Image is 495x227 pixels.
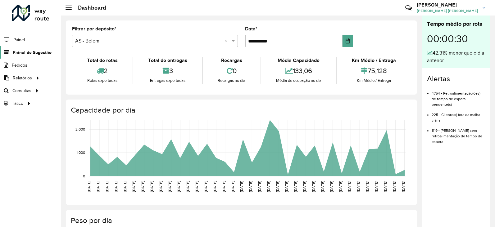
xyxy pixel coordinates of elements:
text: [DATE] [365,181,369,192]
button: Choose Date [343,35,353,47]
div: Média de ocupação no dia [263,78,335,84]
text: [DATE] [159,181,163,192]
div: Média Capacidade [263,57,335,64]
text: [DATE] [114,181,118,192]
div: Rotas exportadas [74,78,131,84]
text: [DATE] [257,181,261,192]
text: 2,000 [75,127,85,131]
text: [DATE] [186,181,190,192]
li: 225 - Cliente(s) fora da malha viária [432,107,485,123]
text: [DATE] [302,181,307,192]
h4: Peso por dia [71,216,411,225]
text: [DATE] [177,181,181,192]
text: [DATE] [141,181,145,192]
h4: Alertas [427,74,485,83]
span: Pedidos [12,62,27,69]
h4: Capacidade por dia [71,106,411,115]
text: [DATE] [392,181,396,192]
text: 0 [83,174,85,178]
text: [DATE] [266,181,270,192]
span: Relatórios [13,75,32,81]
text: [DATE] [168,181,172,192]
span: Painel [13,37,25,43]
span: Painel de Sugestão [13,49,52,56]
text: [DATE] [293,181,297,192]
text: [DATE] [356,181,361,192]
div: Tempo médio por rota [427,20,485,28]
div: 2 [74,64,131,78]
text: [DATE] [222,181,226,192]
div: 133,06 [263,64,335,78]
div: Km Médio / Entrega [338,78,409,84]
text: 1,000 [76,151,85,155]
li: 1119 - [PERSON_NAME] sem retroalimentação de tempo de espera [432,123,485,145]
text: [DATE] [320,181,325,192]
div: Recargas no dia [204,78,259,84]
text: [DATE] [231,181,235,192]
div: Críticas? Dúvidas? Elogios? Sugestões? Entre em contato conosco! [331,2,396,19]
text: [DATE] [311,181,316,192]
span: Clear all [225,37,230,45]
text: [DATE] [248,181,252,192]
div: Recargas [204,57,259,64]
div: Km Médio / Entrega [338,57,409,64]
text: [DATE] [87,181,91,192]
text: [DATE] [329,181,334,192]
span: Consultas [12,87,31,94]
div: 00:00:30 [427,28,485,49]
text: [DATE] [213,181,217,192]
text: [DATE] [275,181,279,192]
label: Filtrar por depósito [72,25,116,33]
text: [DATE] [401,181,405,192]
text: [DATE] [195,181,199,192]
text: [DATE] [347,181,352,192]
span: [PERSON_NAME] [PERSON_NAME] [417,8,478,14]
text: [DATE] [284,181,288,192]
text: [DATE] [123,181,127,192]
div: Total de entregas [135,57,201,64]
div: 0 [204,64,259,78]
text: [DATE] [374,181,378,192]
div: 42,31% menor que o dia anterior [427,49,485,64]
text: [DATE] [240,181,244,192]
h2: Dashboard [72,4,106,11]
text: [DATE] [132,181,136,192]
div: 75,128 [338,64,409,78]
h3: [PERSON_NAME] [417,2,478,8]
label: Data [245,25,258,33]
div: Total de rotas [74,57,131,64]
div: Entregas exportadas [135,78,201,84]
text: [DATE] [105,181,109,192]
span: Tático [12,100,23,107]
text: [DATE] [96,181,100,192]
text: [DATE] [204,181,208,192]
li: 4754 - Retroalimentação(ões) de tempo de espera pendente(s) [432,86,485,107]
div: 3 [135,64,201,78]
a: Contato Rápido [402,1,415,15]
text: [DATE] [383,181,387,192]
text: [DATE] [338,181,343,192]
text: [DATE] [150,181,154,192]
